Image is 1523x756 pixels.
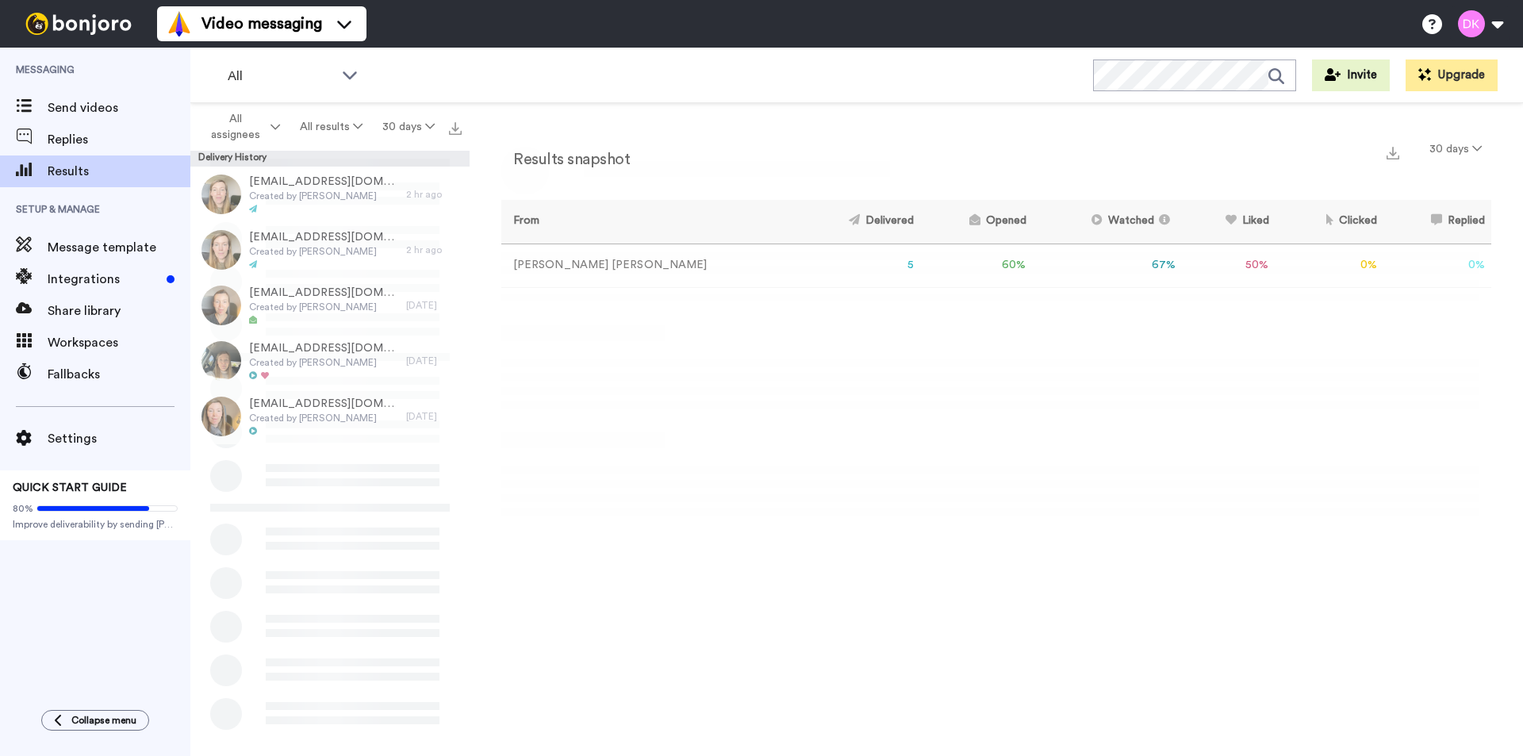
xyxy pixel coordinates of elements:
a: [EMAIL_ADDRESS][DOMAIN_NAME]Created by [PERSON_NAME][DATE] [190,278,470,333]
div: 2 hr ago [406,188,462,201]
button: Export a summary of each team member’s results that match this filter now. [1382,140,1404,163]
td: 67 % [1033,244,1183,287]
td: 60 % [920,244,1032,287]
th: From [501,200,797,244]
span: Integrations [48,270,160,289]
span: Video messaging [201,13,322,35]
td: 0 % [1383,244,1491,287]
span: Workspaces [48,333,190,352]
button: All assignees [194,105,290,149]
button: 30 days [1420,135,1491,163]
span: Fallbacks [48,365,190,384]
img: df5641ce-c525-4491-8930-b584bf572b13-thumb.jpg [201,175,241,214]
div: [DATE] [406,299,462,312]
th: Replied [1383,200,1491,244]
button: Collapse menu [41,710,149,731]
th: Opened [920,200,1032,244]
button: All results [290,113,373,141]
th: Clicked [1276,200,1384,244]
span: Replies [48,130,190,149]
img: bj-logo-header-white.svg [19,13,138,35]
span: [EMAIL_ADDRESS][DOMAIN_NAME] [249,174,398,190]
td: 0 % [1276,244,1384,287]
span: Created by [PERSON_NAME] [249,301,398,313]
td: 5 [797,244,920,287]
th: Watched [1033,200,1183,244]
button: 30 days [372,113,444,141]
div: [DATE] [406,355,462,367]
img: vm-color.svg [167,11,192,36]
span: [EMAIL_ADDRESS][DOMAIN_NAME] [249,340,398,356]
img: export.svg [1387,147,1399,159]
span: Created by [PERSON_NAME] [249,412,398,424]
span: [EMAIL_ADDRESS][DOMAIN_NAME] [249,229,398,245]
span: All [228,67,334,86]
td: 50 % [1182,244,1275,287]
span: Settings [48,429,190,448]
th: Delivered [797,200,920,244]
img: db27f587-cf02-479c-9adf-e1127af2b45e-thumb.jpg [201,397,241,436]
img: 81275b7d-7302-451f-9955-3c376daaa060-thumb.jpg [201,341,241,381]
span: Results [48,162,190,181]
span: Message template [48,238,190,257]
h2: Results snapshot [501,151,630,168]
div: [DATE] [406,410,462,423]
img: 9a6b456b-b89f-4797-a8f6-032a18af2b9c-thumb.jpg [201,230,241,270]
th: Liked [1182,200,1275,244]
button: Export all results that match these filters now. [444,115,466,139]
span: Share library [48,301,190,320]
td: [PERSON_NAME] [PERSON_NAME] [501,244,797,287]
span: Improve deliverability by sending [PERSON_NAME]’s from your own email [13,518,178,531]
button: Upgrade [1406,59,1498,91]
span: 80% [13,502,33,515]
span: Created by [PERSON_NAME] [249,356,398,369]
img: export.svg [449,122,462,135]
span: All assignees [203,111,267,143]
span: Created by [PERSON_NAME] [249,190,398,202]
span: Collapse menu [71,714,136,727]
a: [EMAIL_ADDRESS][DOMAIN_NAME]Created by [PERSON_NAME][DATE] [190,389,470,444]
button: Invite [1312,59,1390,91]
span: Send videos [48,98,190,117]
a: [EMAIL_ADDRESS][DOMAIN_NAME]Created by [PERSON_NAME][DATE] [190,333,470,389]
div: 2 hr ago [406,244,462,256]
span: QUICK START GUIDE [13,482,127,493]
img: 1223dd7b-ed39-46a6-9f9d-d1cdd6de24ce-thumb.jpg [201,286,241,325]
a: [EMAIL_ADDRESS][DOMAIN_NAME]Created by [PERSON_NAME]2 hr ago [190,167,470,222]
a: [EMAIL_ADDRESS][DOMAIN_NAME]Created by [PERSON_NAME]2 hr ago [190,222,470,278]
span: Created by [PERSON_NAME] [249,245,398,258]
div: Delivery History [190,151,470,167]
span: [EMAIL_ADDRESS][DOMAIN_NAME] [249,396,398,412]
span: [EMAIL_ADDRESS][DOMAIN_NAME] [249,285,398,301]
